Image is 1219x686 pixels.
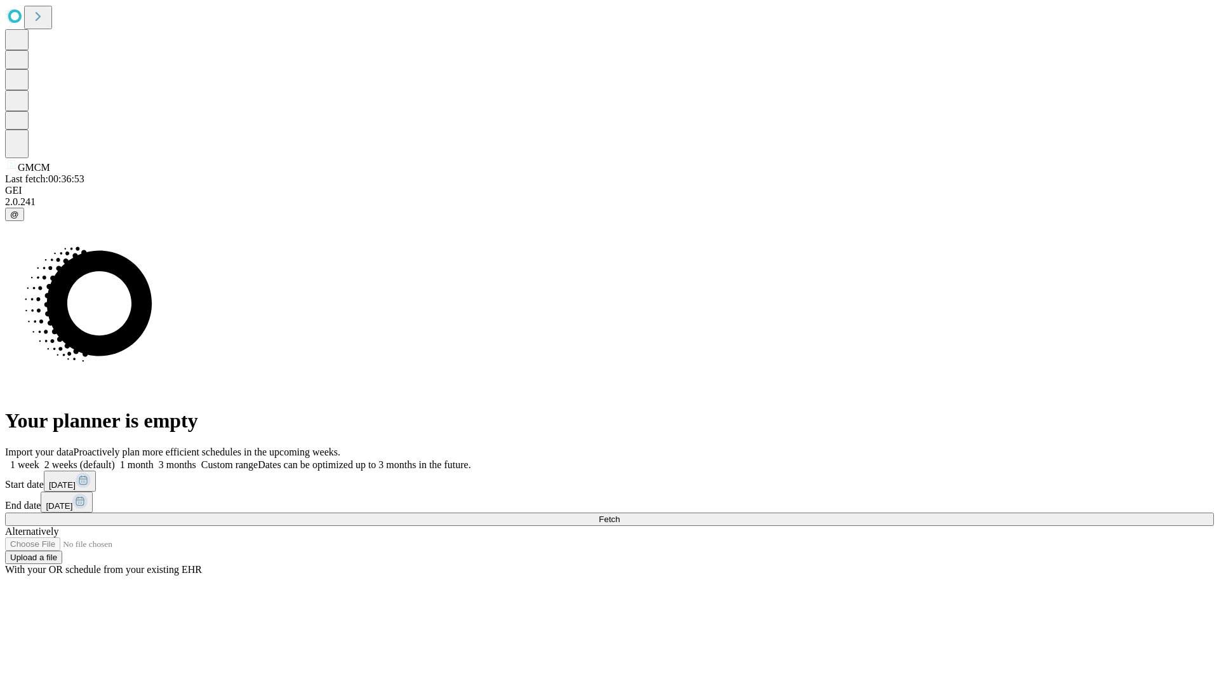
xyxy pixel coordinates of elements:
[5,492,1214,513] div: End date
[44,459,115,470] span: 2 weeks (default)
[5,208,24,221] button: @
[10,459,39,470] span: 1 week
[120,459,154,470] span: 1 month
[159,459,196,470] span: 3 months
[5,447,74,457] span: Import your data
[5,173,84,184] span: Last fetch: 00:36:53
[5,409,1214,433] h1: Your planner is empty
[5,526,58,537] span: Alternatively
[201,459,258,470] span: Custom range
[10,210,19,219] span: @
[599,514,620,524] span: Fetch
[44,471,96,492] button: [DATE]
[5,551,62,564] button: Upload a file
[74,447,340,457] span: Proactively plan more efficient schedules in the upcoming weeks.
[18,162,50,173] span: GMCM
[49,480,76,490] span: [DATE]
[41,492,93,513] button: [DATE]
[258,459,470,470] span: Dates can be optimized up to 3 months in the future.
[5,471,1214,492] div: Start date
[46,501,72,511] span: [DATE]
[5,185,1214,196] div: GEI
[5,564,202,575] span: With your OR schedule from your existing EHR
[5,196,1214,208] div: 2.0.241
[5,513,1214,526] button: Fetch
